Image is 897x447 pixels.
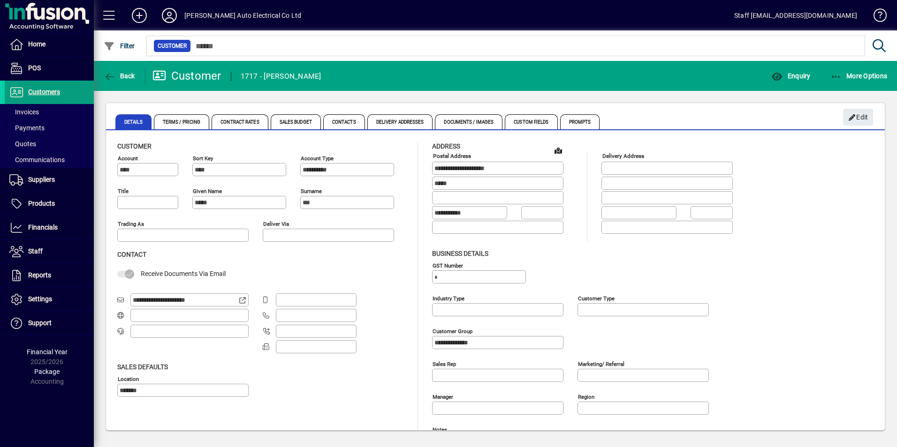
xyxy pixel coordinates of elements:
span: Sales defaults [117,363,168,371]
button: Enquiry [769,67,813,84]
mat-label: Marketing/ Referral [578,360,624,367]
button: Back [101,67,137,84]
span: Prompts [560,114,600,129]
span: Custom Fields [505,114,557,129]
span: Customer [117,142,152,150]
span: Terms / Pricing [154,114,210,129]
mat-label: Trading as [118,221,144,227]
span: Products [28,200,55,207]
span: Customers [28,88,60,96]
div: 1717 - [PERSON_NAME] [241,69,321,84]
span: Sales Budget [271,114,321,129]
a: Communications [5,152,94,168]
mat-label: Account [118,155,138,162]
span: Address [432,142,460,150]
mat-label: Customer type [578,295,615,301]
a: Settings [5,288,94,311]
span: Customer [158,41,187,51]
button: Edit [843,109,873,126]
span: Contract Rates [212,114,268,129]
span: Enquiry [771,72,810,80]
span: POS [28,64,41,72]
a: Products [5,192,94,216]
span: Home [28,40,46,48]
span: Financial Year [27,348,68,356]
span: Support [28,319,52,327]
a: Quotes [5,136,94,152]
span: Contact [117,251,146,258]
span: Settings [28,295,52,303]
mat-label: Industry type [433,295,464,301]
span: Delivery Addresses [367,114,433,129]
span: Contacts [323,114,365,129]
a: Home [5,33,94,56]
mat-label: Account Type [301,155,334,162]
mat-label: Surname [301,188,322,194]
mat-label: Deliver via [263,221,289,227]
mat-label: Given name [193,188,222,194]
span: Quotes [9,140,36,148]
span: Communications [9,156,65,164]
mat-label: Location [118,375,139,382]
span: Documents / Images [435,114,502,129]
span: Business details [432,250,488,257]
span: Package [34,368,60,375]
span: Payments [9,124,45,132]
div: [PERSON_NAME] Auto Electrical Co Ltd [184,8,301,23]
span: Filter [104,42,135,50]
button: More Options [828,67,890,84]
span: Details [115,114,152,129]
a: Financials [5,216,94,239]
mat-label: Manager [433,393,453,400]
a: Suppliers [5,168,94,192]
app-page-header-button: Back [94,67,145,84]
span: Suppliers [28,176,55,183]
a: Support [5,312,94,335]
mat-label: Customer group [433,328,472,334]
a: Invoices [5,104,94,120]
button: Add [124,7,154,24]
a: Staff [5,240,94,263]
button: Profile [154,7,184,24]
a: Reports [5,264,94,287]
span: Financials [28,223,58,231]
mat-label: Notes [433,426,447,432]
a: Knowledge Base [867,2,885,32]
span: Reports [28,271,51,279]
div: Staff [EMAIL_ADDRESS][DOMAIN_NAME] [734,8,857,23]
a: POS [5,57,94,80]
mat-label: GST Number [433,262,463,268]
mat-label: Sales rep [433,360,456,367]
a: View on map [551,143,566,158]
mat-label: Sort key [193,155,213,162]
span: Back [104,72,135,80]
a: Payments [5,120,94,136]
mat-label: Region [578,393,594,400]
div: Customer [152,68,221,83]
span: Invoices [9,108,39,116]
button: Filter [101,37,137,54]
mat-label: Title [118,188,129,194]
span: More Options [830,72,888,80]
span: Receive Documents Via Email [141,270,226,277]
span: Staff [28,247,43,255]
span: Edit [848,110,868,125]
